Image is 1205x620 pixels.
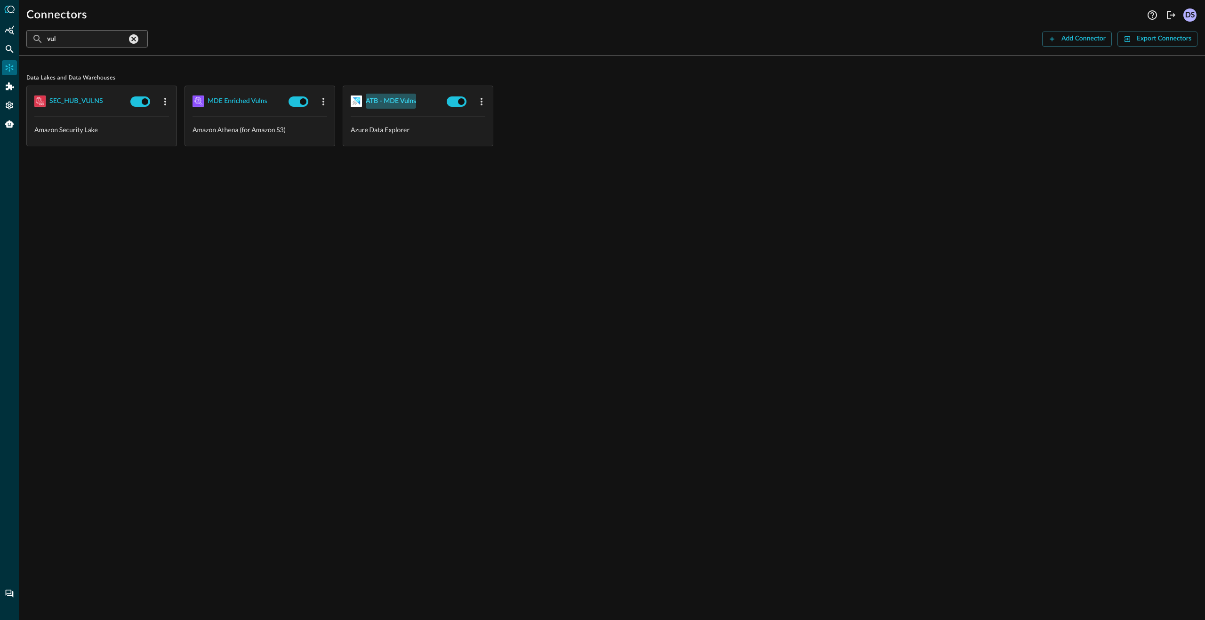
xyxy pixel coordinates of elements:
[26,74,1197,82] span: Data Lakes and Data Warehouses
[208,95,267,107] div: MDE Enriched Vulns
[351,125,485,135] p: Azure Data Explorer
[34,95,46,107] img: AWSSecurityLake.svg
[1145,8,1160,23] button: Help
[2,41,17,56] div: Federated Search
[2,79,17,94] div: Addons
[49,95,103,107] div: SEC_HUB_VULNS
[1042,32,1112,47] button: Add Connector
[1061,33,1106,45] div: Add Connector
[208,94,267,109] button: MDE Enriched Vulns
[1137,33,1191,45] div: Export Connectors
[351,95,362,107] img: AzureDataExplorer.svg
[1117,32,1197,47] button: Export Connectors
[2,23,17,38] div: Summary Insights
[193,125,327,135] p: Amazon Athena (for Amazon S3)
[366,95,416,107] div: ATB - MDE Vulns
[49,94,103,109] button: SEC_HUB_VULNS
[2,117,17,132] div: Query Agent
[2,60,17,75] div: Connectors
[126,32,141,47] button: clear connection search
[1183,8,1197,22] div: DS
[34,125,169,135] p: Amazon Security Lake
[193,95,204,107] img: AWSAthena.svg
[366,94,416,109] button: ATB - MDE Vulns
[47,30,126,48] input: Search
[1164,8,1179,23] button: Logout
[26,8,87,23] h1: Connectors
[2,98,17,113] div: Settings
[2,586,17,601] div: Chat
